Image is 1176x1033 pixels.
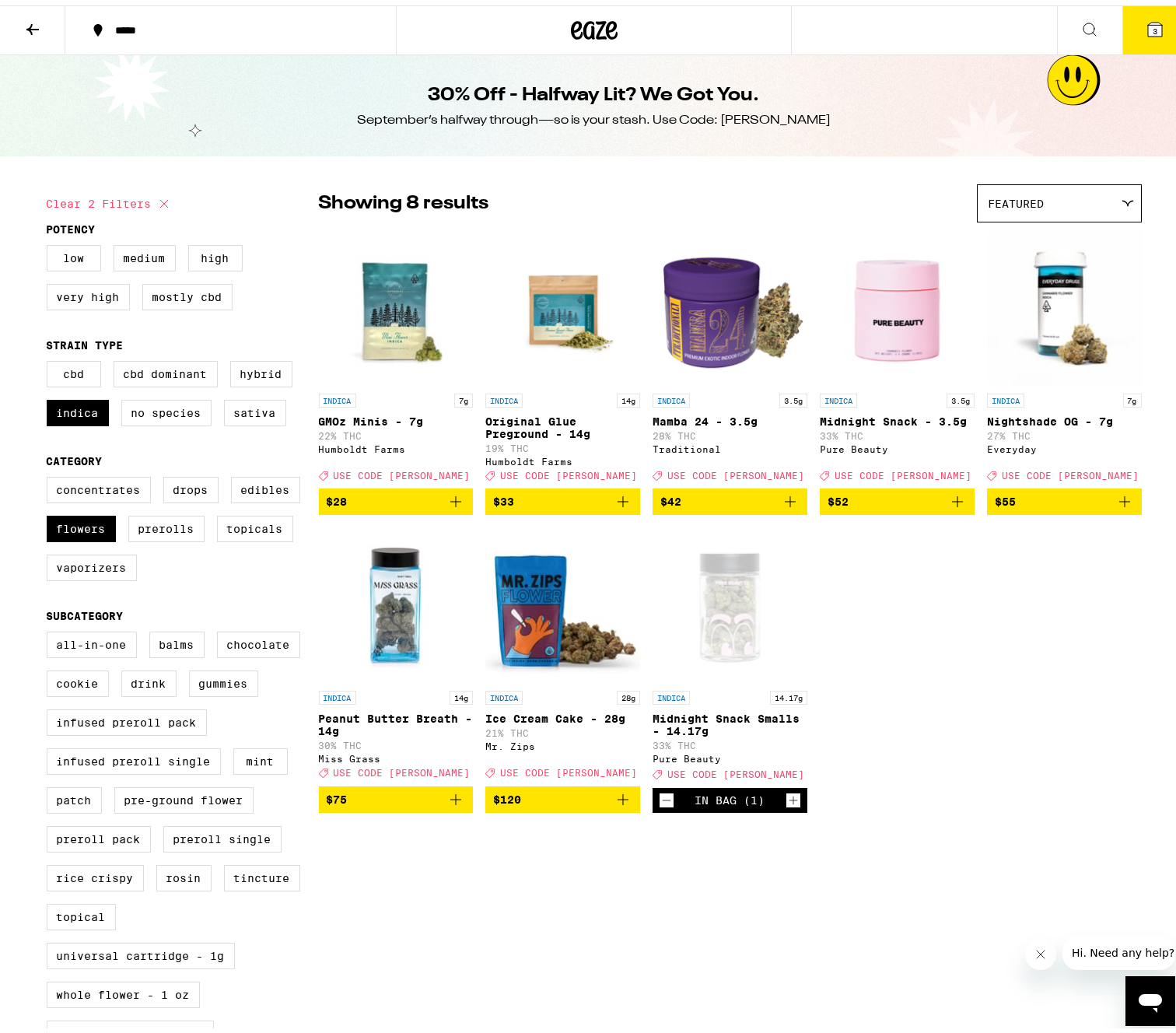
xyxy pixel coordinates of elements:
a: Open page for Mamba 24 - 3.5g from Traditional [653,225,807,483]
label: Pre-ground Flower [114,782,254,808]
div: Everyday [987,439,1142,449]
div: Miss Grass [319,748,474,758]
button: Decrement [659,787,674,803]
label: Very High [47,278,130,305]
p: INDICA [485,685,523,699]
label: Topicals [217,510,293,537]
label: Drink [121,665,177,692]
p: Peanut Butter Breath - 14g [319,707,474,732]
span: USE CODE [PERSON_NAME] [334,763,471,773]
p: GMOz Minis - 7g [319,410,474,422]
a: Open page for Ice Cream Cake - 28g from Mr. Zips [485,522,640,780]
label: CBD Dominant [114,355,218,382]
p: 28g [617,685,640,699]
button: Add to bag [319,781,474,807]
img: Mr. Zips - Ice Cream Cake - 28g [485,522,640,678]
img: Everyday - Nightshade OG - 7g [987,225,1142,380]
span: USE CODE [PERSON_NAME] [667,765,804,775]
label: Flowers [47,510,116,537]
p: Nightshade OG - 7g [987,410,1142,422]
label: Indica [47,394,109,421]
label: Drops [163,471,219,498]
img: Humboldt Farms - Original Glue Preground - 14g [485,225,640,380]
label: Prerolls [128,510,205,537]
p: 19% THC [485,438,640,448]
button: Increment [786,787,801,803]
a: Open page for GMOz Minis - 7g from Humboldt Farms [319,225,474,483]
p: INDICA [319,685,356,699]
label: Universal Cartridge - 1g [47,937,235,964]
span: $120 [493,788,521,800]
legend: Potency [47,218,96,230]
p: Original Glue Preground - 14g [485,410,640,435]
label: Edibles [231,471,300,498]
span: $33 [493,490,514,502]
p: 3.5g [947,388,975,402]
p: Showing 8 results [319,185,489,212]
div: Pure Beauty [653,748,807,758]
p: 14g [450,685,473,699]
span: USE CODE [PERSON_NAME] [334,465,471,475]
iframe: Close message [1025,933,1056,965]
img: Humboldt Farms - GMOz Minis - 7g [319,225,474,380]
p: 14g [617,388,640,402]
legend: Subcategory [47,604,124,617]
p: 33% THC [653,735,807,745]
p: INDICA [987,388,1024,402]
label: Whole Flower - 1 oz [47,976,200,1003]
label: Vaporizers [47,549,137,576]
label: Cookie [47,665,109,692]
img: Miss Grass - Peanut Butter Breath - 14g [319,522,474,678]
span: USE CODE [PERSON_NAME] [500,763,637,773]
div: Traditional [653,439,807,449]
span: USE CODE [PERSON_NAME] [667,465,804,475]
p: INDICA [319,388,356,402]
label: Rosin [156,860,212,886]
div: Humboldt Farms [485,451,640,461]
iframe: Message from company [1062,930,1175,965]
p: 14.17g [770,685,807,699]
iframe: Button to launch messaging window [1125,971,1175,1021]
span: USE CODE [PERSON_NAME] [500,465,637,475]
a: Open page for Nightshade OG - 7g from Everyday [987,225,1142,483]
p: Midnight Snack - 3.5g [820,410,975,422]
a: Open page for Peanut Butter Breath - 14g from Miss Grass [319,522,474,780]
label: CBD [47,355,101,382]
p: 27% THC [987,425,1142,436]
span: $75 [327,788,348,800]
p: INDICA [653,388,690,402]
label: Patch [47,782,102,808]
div: Mr. Zips [485,736,640,746]
label: All-In-One [47,626,137,653]
p: 7g [454,388,473,402]
span: Featured [989,192,1045,205]
p: 3.5g [779,388,807,402]
p: 28% THC [653,425,807,436]
button: Add to bag [653,483,807,509]
label: Rice Crispy [47,860,144,886]
label: Mint [233,743,288,769]
label: No Species [121,394,212,421]
p: Midnight Snack Smalls - 14.17g [653,707,807,732]
label: Infused Preroll Pack [47,704,207,730]
div: September’s halfway through—so is your stash. Use Code: [PERSON_NAME] [357,107,831,124]
button: Add to bag [987,483,1142,509]
label: Chocolate [217,626,300,653]
label: Medium [114,240,176,266]
span: $28 [327,490,348,502]
p: Ice Cream Cake - 28g [485,707,640,720]
p: INDICA [820,388,857,402]
label: Mostly CBD [142,278,233,305]
a: Open page for Midnight Snack - 3.5g from Pure Beauty [820,225,975,483]
p: 7g [1123,388,1142,402]
p: 21% THC [485,723,640,733]
p: 22% THC [319,425,474,436]
span: 3 [1153,21,1157,30]
button: Add to bag [485,483,640,509]
span: $55 [995,490,1016,502]
label: Sativa [224,394,286,421]
label: Hybrid [230,355,292,382]
label: Gummies [189,665,258,692]
label: Concentrates [47,471,151,498]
